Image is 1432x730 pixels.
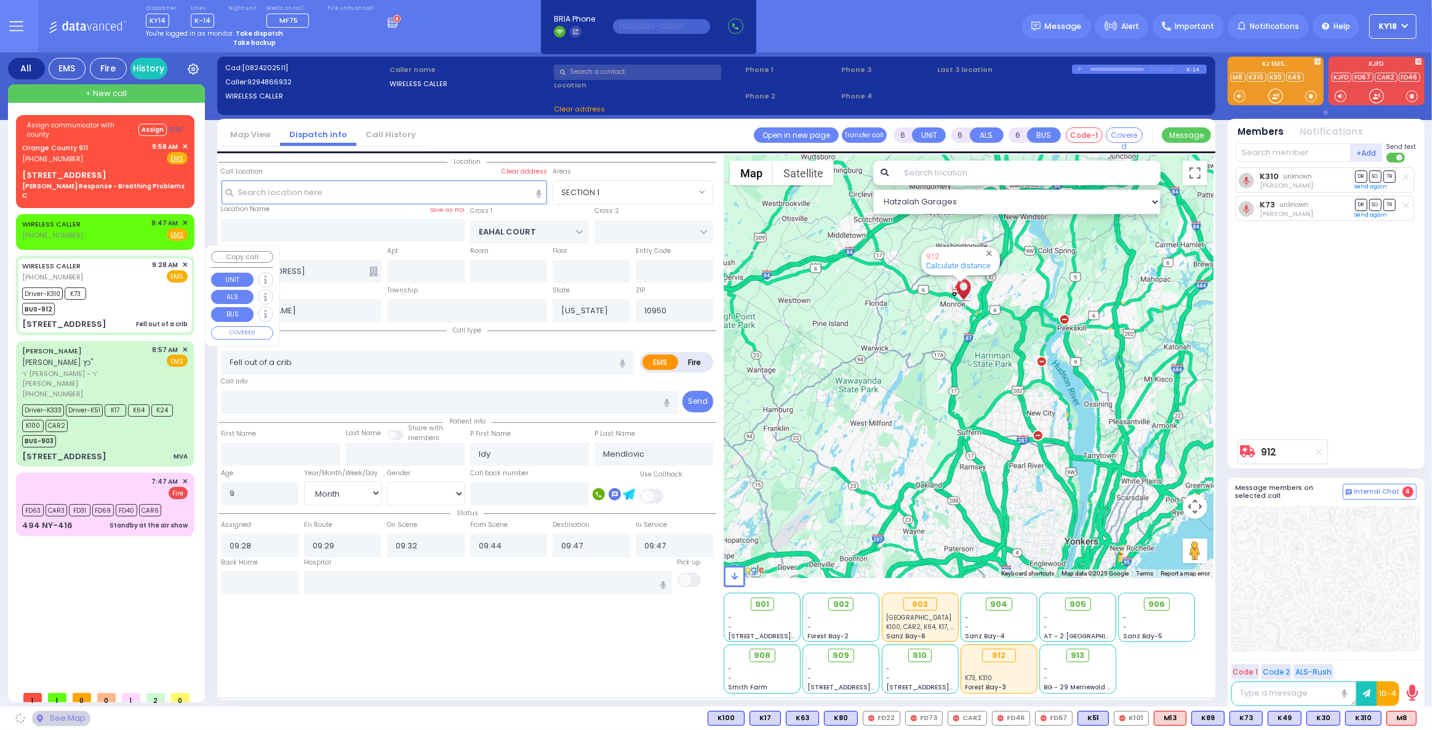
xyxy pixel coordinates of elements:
div: BLS [1230,711,1263,726]
span: 0 [73,693,91,702]
span: SECTION 1 [553,181,695,203]
label: Apt [387,246,398,256]
a: 912 [926,252,939,261]
label: Fire units on call [327,5,374,12]
span: Phone 1 [745,65,837,75]
span: FD31 [69,504,90,516]
span: - [1044,664,1048,673]
label: WIRELESS CALLER [225,91,385,102]
label: P First Name [470,429,511,439]
span: FD63 [22,504,44,516]
span: + New call [86,87,127,100]
span: 904 [990,598,1007,611]
a: Send again [1355,211,1388,219]
span: Driver-K333 [22,404,64,417]
span: EMS [167,355,188,367]
a: Send again [1355,183,1388,190]
span: 1 [48,693,66,702]
label: State [553,286,570,295]
label: WIRELESS CALLER [390,79,550,89]
div: Standby at the air show [110,521,188,530]
span: Other building occupants [369,267,378,276]
span: ✕ [182,476,188,487]
span: - [729,613,732,622]
div: FD67 [1035,711,1073,726]
label: Clear address [502,167,547,177]
a: Calculate distance [926,261,991,270]
div: M13 [1154,711,1186,726]
div: BLS [750,711,781,726]
a: WIRELESS CALLER [22,219,81,229]
input: Search location here [222,180,548,204]
span: Assign communicator with county [27,121,137,139]
span: 4 [1402,486,1414,497]
button: Close [983,247,995,259]
span: 9:28 AM [153,260,178,270]
div: BLS [786,711,819,726]
a: Map View [221,129,280,140]
span: 0 [97,693,116,702]
span: Message [1045,20,1082,33]
span: K-14 [191,14,214,28]
span: SECTION 1 [561,187,599,199]
div: K100 [708,711,745,726]
span: - [807,664,811,673]
a: 912 [1261,447,1276,457]
div: [STREET_ADDRESS] [22,169,106,182]
span: CAR3 [46,504,67,516]
label: Cross 2 [594,206,619,216]
a: CAR2 [1375,73,1398,82]
label: Age [222,468,234,478]
label: Caller: [225,77,385,87]
div: K63 [786,711,819,726]
button: UNIT [912,127,946,143]
span: 905 [1070,598,1086,611]
span: ר' [PERSON_NAME] - ר' [PERSON_NAME] [22,369,148,389]
div: BLS [1191,711,1225,726]
span: 910 [913,649,927,662]
label: KJ EMS... [1228,61,1324,70]
a: Dispatch info [280,129,356,140]
span: 0 [171,693,190,702]
label: Gender [387,468,410,478]
span: [STREET_ADDRESS][PERSON_NAME] [729,632,845,641]
a: Orange County 911 [22,143,88,153]
button: Show satellite imagery [773,161,834,185]
span: ✕ [182,218,188,228]
label: Hospital [304,558,331,568]
a: Open this area in Google Maps (opens a new window) [727,562,767,578]
button: COVERED [211,326,273,340]
a: Open in new page [754,127,839,143]
button: Toggle fullscreen view [1183,161,1207,185]
a: History [130,58,167,79]
span: [PHONE_NUMBER] [22,230,83,240]
div: [PERSON_NAME] Response - Breathing Problems C [22,182,188,200]
div: K310 [1345,711,1382,726]
span: Sanz Bay-6 [886,632,926,641]
a: K73 [1260,200,1275,209]
span: - [965,613,969,622]
img: message.svg [1031,22,1041,31]
span: - [1123,622,1127,632]
button: Map camera controls [1183,494,1207,519]
a: KJFD [1332,73,1351,82]
span: 9:47 AM [152,219,178,228]
label: Last Name [346,428,381,438]
label: En Route [304,520,332,530]
label: Dispatcher [146,5,177,12]
label: P Last Name [594,429,635,439]
div: BLS [1306,711,1340,726]
label: Assigned [222,520,252,530]
a: K310 [1247,73,1266,82]
u: EMS [171,230,184,239]
span: SO [1369,199,1382,211]
span: 2 [146,693,165,702]
img: Logo [49,18,130,34]
input: Search member [1236,143,1351,162]
span: FD69 [92,504,114,516]
a: K30 [1268,73,1285,82]
div: K-14 [1186,65,1207,74]
a: FD67 [1353,73,1374,82]
span: K64 [128,404,150,417]
span: You're logged in as monitor. [146,29,234,38]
